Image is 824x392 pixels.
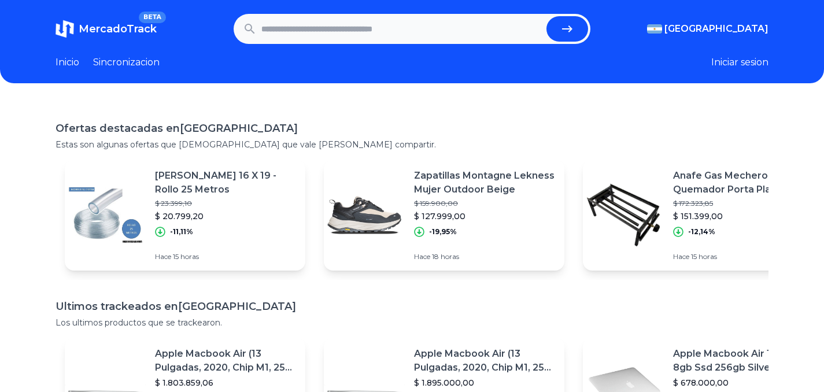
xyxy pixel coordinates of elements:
p: Hace 18 horas [414,252,555,261]
p: $ 23.399,10 [155,199,296,208]
img: Featured image [583,175,664,256]
p: -11,11% [170,227,193,236]
img: MercadoTrack [56,20,74,38]
span: [GEOGRAPHIC_DATA] [664,22,768,36]
img: Featured image [324,175,405,256]
a: Featured imageAnafe Gas Mechero - Quemador Porta Plancha Bifera$ 172.323,85$ 151.399,00-12,14%Hac... [583,160,823,271]
p: $ 151.399,00 [673,210,814,222]
p: $ 172.323,85 [673,199,814,208]
p: $ 1.803.859,06 [155,377,296,389]
p: -19,95% [429,227,457,236]
span: BETA [139,12,166,23]
a: Sincronizacion [93,56,160,69]
p: Apple Macbook Air 13 Core I5 8gb Ssd 256gb Silver [673,347,814,375]
p: Anafe Gas Mechero - Quemador Porta Plancha Bifera [673,169,814,197]
a: Featured image[PERSON_NAME] 16 X 19 - Rollo 25 Metros$ 23.399,10$ 20.799,20-11,11%Hace 15 horas [65,160,305,271]
a: Inicio [56,56,79,69]
p: $ 678.000,00 [673,377,814,389]
p: -12,14% [688,227,715,236]
p: Zapatillas Montagne Lekness Mujer Outdoor Beige [414,169,555,197]
h1: Ofertas destacadas en [GEOGRAPHIC_DATA] [56,120,768,136]
button: [GEOGRAPHIC_DATA] [647,22,768,36]
p: Apple Macbook Air (13 Pulgadas, 2020, Chip M1, 256 Gb De Ssd, 8 Gb De Ram) - Plata [155,347,296,375]
p: Hace 15 horas [155,252,296,261]
p: $ 127.999,00 [414,210,555,222]
p: Los ultimos productos que se trackearon. [56,317,768,328]
h1: Ultimos trackeados en [GEOGRAPHIC_DATA] [56,298,768,315]
p: Apple Macbook Air (13 Pulgadas, 2020, Chip M1, 256 Gb De Ssd, 8 Gb De Ram) - Plata [414,347,555,375]
p: $ 20.799,20 [155,210,296,222]
button: Iniciar sesion [711,56,768,69]
a: MercadoTrackBETA [56,20,157,38]
img: Argentina [647,24,662,34]
img: Featured image [65,175,146,256]
span: MercadoTrack [79,23,157,35]
a: Featured imageZapatillas Montagne Lekness Mujer Outdoor Beige$ 159.900,00$ 127.999,00-19,95%Hace ... [324,160,564,271]
p: Estas son algunas ofertas que [DEMOGRAPHIC_DATA] que vale [PERSON_NAME] compartir. [56,139,768,150]
p: $ 159.900,00 [414,199,555,208]
p: $ 1.895.000,00 [414,377,555,389]
p: Hace 15 horas [673,252,814,261]
p: [PERSON_NAME] 16 X 19 - Rollo 25 Metros [155,169,296,197]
